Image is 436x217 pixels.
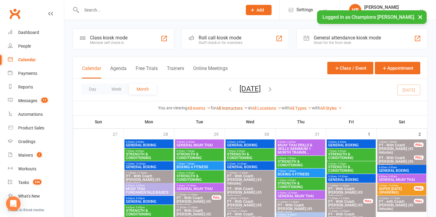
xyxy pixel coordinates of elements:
[286,213,296,216] span: - 4:45pm
[338,184,349,187] span: - 11:45am
[363,199,373,203] div: FULL
[277,192,324,194] span: 9:30am
[135,184,145,187] span: - 4:45pm
[104,84,129,95] button: Week
[134,162,146,165] span: - 10:30am
[389,197,400,200] span: - 11:15am
[414,142,424,147] div: FULL
[227,165,273,169] span: GENERAL BOXING
[8,149,64,162] a: Waivers 1
[174,115,225,128] th: Tue
[126,143,172,147] span: GENERAL BOXING
[252,106,282,111] a: All Locations
[176,172,223,174] span: 7:00am
[322,14,415,20] span: Logged in as Champions [PERSON_NAME].
[227,141,273,143] span: 6:00am
[41,98,48,103] span: 11
[248,105,252,110] strong: at
[18,30,39,35] div: Dashboard
[8,176,64,189] a: Tasks 256
[90,41,127,45] div: Member self check-in
[227,150,273,152] span: 7:00am
[176,196,212,207] span: PT - With Coach [PERSON_NAME] (45 minutes)
[414,199,424,203] div: FULL
[199,41,243,45] div: Staff check-in for members
[212,195,221,200] div: FULL
[227,162,273,165] span: 9:30am
[187,106,211,111] a: All events
[8,94,64,108] a: Messages 11
[364,10,419,15] div: Champions [PERSON_NAME]
[387,175,397,178] span: - 9:00am
[8,189,64,203] a: What's New
[378,169,425,172] span: GENERAL BOXING
[277,182,324,189] span: STRENGTH & CONDITIONING
[378,141,414,143] span: 7:00am
[211,105,216,110] strong: for
[185,141,195,143] span: - 6:45am
[110,65,127,78] button: Agenda
[8,135,64,149] a: Gradings
[8,80,64,94] a: Reports
[227,187,273,198] span: PT - With Coach [PERSON_NAME] (45 minutes)
[237,172,248,174] span: - 11:45am
[227,210,273,212] span: 12:15pm
[126,172,172,174] span: 11:00am
[176,152,223,160] span: STRENGTH & CONDITIONING
[126,150,172,152] span: 7:00am
[134,141,144,143] span: - 6:45am
[277,172,324,176] span: BOXING 4 FITNESS
[337,175,348,178] span: - 10:30am
[126,165,172,169] span: GENERAL BOXING
[227,143,273,147] span: GENERAL BOXING
[378,143,414,154] span: PT - With Coach [PERSON_NAME] (45 minutes)
[136,172,147,174] span: - 11:45am
[176,184,223,187] span: 9:30am
[256,8,264,12] span: Add
[227,174,273,185] span: PT - With Coach [PERSON_NAME] (45 minutes)
[126,152,172,160] span: STRENGTH & CONDITIONING
[126,197,172,200] span: 4:45pm
[414,186,424,191] div: FULL
[328,165,375,172] span: STRENGTH & CONDITIONING
[286,192,297,194] span: - 10:30am
[387,166,397,169] span: - 9:00am
[37,152,42,157] span: 1
[176,141,223,143] span: 6:00am
[82,65,101,78] button: Calendar
[328,210,375,212] span: 11:45am
[18,180,29,185] div: Tasks
[18,153,33,158] div: Waivers
[134,150,144,152] span: - 8:00am
[124,115,174,128] th: Mon
[378,197,414,200] span: 10:30am
[290,106,312,111] a: All Types
[377,115,427,128] th: Sat
[236,141,245,143] span: - 6:45am
[276,115,326,128] th: Thu
[135,206,145,209] span: - 5:45pm
[378,200,414,211] span: PT - with Coach [PERSON_NAME] (45 minutes)
[163,129,174,139] div: 28
[8,26,64,39] a: Dashboard
[246,5,272,15] button: Add
[187,206,198,209] span: - 11:45am
[237,197,249,200] span: - 12:30pm
[8,121,64,135] a: Product Sales
[176,187,223,191] span: GENERAL MUAY THAI
[199,35,243,41] div: Roll call kiosk mode
[328,143,375,147] span: GENERAL BOXING
[18,139,35,144] div: Gradings
[126,174,172,185] span: PT - With Coach [PERSON_NAME] (45 minutes)
[136,65,158,78] button: Free Trials
[378,175,425,178] span: 8:00am
[176,143,223,147] span: GENERAL MUAY THAI
[315,129,326,139] div: 31
[8,162,64,176] a: Workouts
[328,175,375,178] span: 9:30am
[277,143,324,154] span: MUAY THAI DRILLS & SKILLS (MINIMUM 1 MONTH TRAININ...
[314,41,381,45] div: Great for the front desk
[378,187,414,194] span: SUPER [DATE] (SPARRING)
[368,129,376,139] div: 1
[282,105,290,110] strong: with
